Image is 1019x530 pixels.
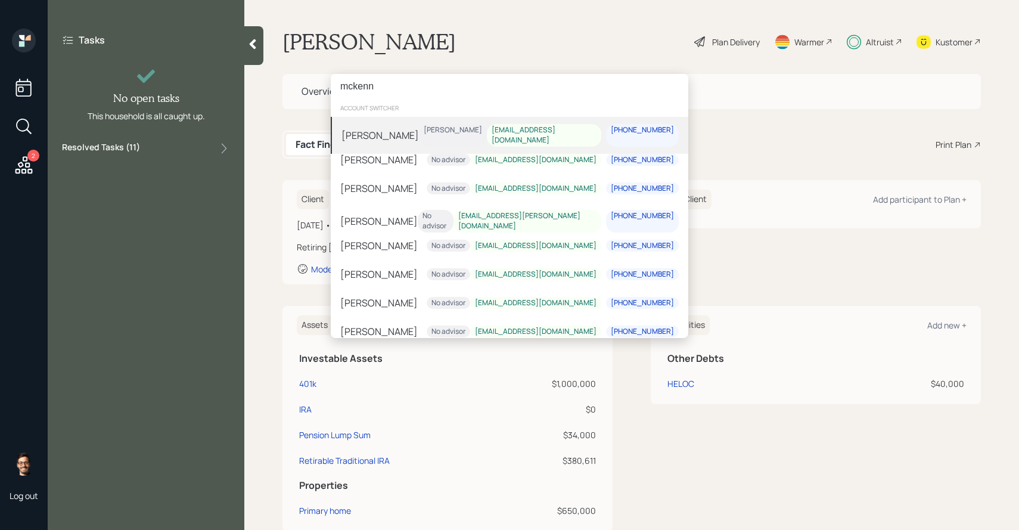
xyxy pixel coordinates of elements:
[611,298,674,308] div: [PHONE_NUMBER]
[611,269,674,280] div: [PHONE_NUMBER]
[340,153,418,167] div: [PERSON_NAME]
[475,298,597,308] div: [EMAIL_ADDRESS][DOMAIN_NAME]
[340,324,418,339] div: [PERSON_NAME]
[475,241,597,251] div: [EMAIL_ADDRESS][DOMAIN_NAME]
[431,155,465,165] div: No advisor
[475,184,597,194] div: [EMAIL_ADDRESS][DOMAIN_NAME]
[431,327,465,337] div: No advisor
[611,211,674,221] div: [PHONE_NUMBER]
[331,99,688,117] div: account switcher
[611,327,674,337] div: [PHONE_NUMBER]
[475,327,597,337] div: [EMAIL_ADDRESS][DOMAIN_NAME]
[431,269,465,280] div: No advisor
[458,211,597,231] div: [EMAIL_ADDRESS][PERSON_NAME][DOMAIN_NAME]
[340,214,418,228] div: [PERSON_NAME]
[611,184,674,194] div: [PHONE_NUMBER]
[431,241,465,251] div: No advisor
[340,238,418,253] div: [PERSON_NAME]
[475,155,597,165] div: [EMAIL_ADDRESS][DOMAIN_NAME]
[341,128,419,142] div: [PERSON_NAME]
[431,184,465,194] div: No advisor
[331,74,688,99] input: Type a command or search…
[492,125,597,145] div: [EMAIL_ADDRESS][DOMAIN_NAME]
[422,211,449,231] div: No advisor
[431,298,465,308] div: No advisor
[340,181,418,196] div: [PERSON_NAME]
[475,269,597,280] div: [EMAIL_ADDRESS][DOMAIN_NAME]
[611,241,674,251] div: [PHONE_NUMBER]
[611,155,674,165] div: [PHONE_NUMBER]
[611,125,674,135] div: [PHONE_NUMBER]
[340,267,418,281] div: [PERSON_NAME]
[424,125,482,135] div: [PERSON_NAME]
[340,296,418,310] div: [PERSON_NAME]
